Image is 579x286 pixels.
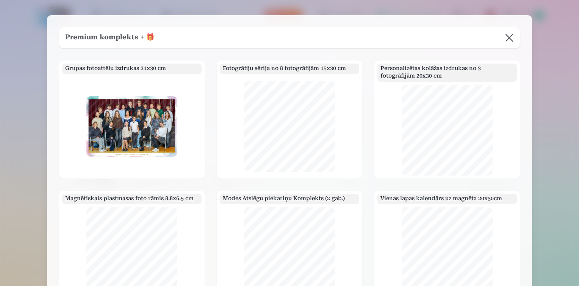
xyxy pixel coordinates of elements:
h5: Fotogrāfiju sērija no 8 fotogrāfijām 15x30 cm [220,64,359,74]
h5: Magnētiskais plastmasas foto rāmis 8.8x6.5 cm [62,194,202,204]
h5: Personalizētas kolāžas izdrukas no 3 fotogrāfijām 20x30 cm [377,64,517,82]
h5: Modes Atslēgu piekariņu Komplekts (2 gab.) [220,194,359,204]
h5: Premium komplekts + 🎁 [65,33,154,43]
h5: Vienas lapas kalendārs uz magnēta 20x30cm [377,194,517,204]
h5: Grupas fotoattēlu izdrukas 21x30 cm [62,64,202,74]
